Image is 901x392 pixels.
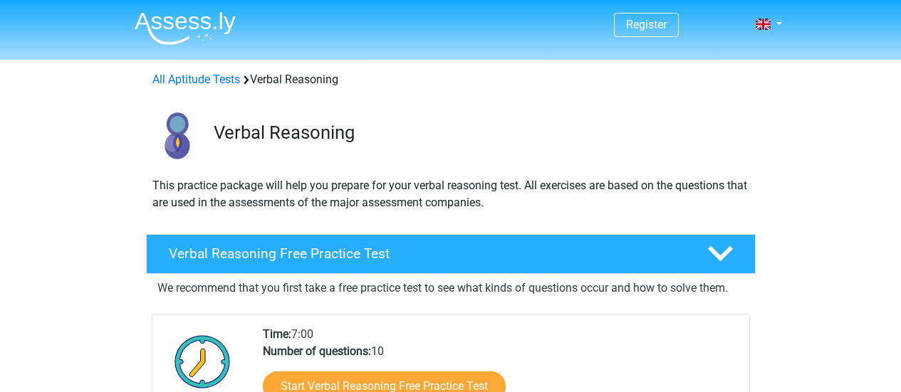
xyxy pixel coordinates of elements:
b: Time: [263,327,291,341]
p: This practice package will help you prepare for your verbal reasoning test. All exercises are bas... [152,177,749,211]
p: We recommend that you first take a free practice test to see what kinds of questions occur and ho... [157,280,744,297]
div: Verbal Reasoning [147,71,755,88]
h4: Verbal Reasoning Free Practice Test [169,245,684,262]
img: Assessly [135,11,236,45]
a: Verbal Reasoning Free Practice Test [140,234,761,274]
h3: Verbal Reasoning [214,122,744,144]
img: verbal reasoning [147,105,207,166]
a: Register [626,18,667,31]
b: Number of questions: [263,344,371,358]
a: All Aptitude Tests [152,73,240,86]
